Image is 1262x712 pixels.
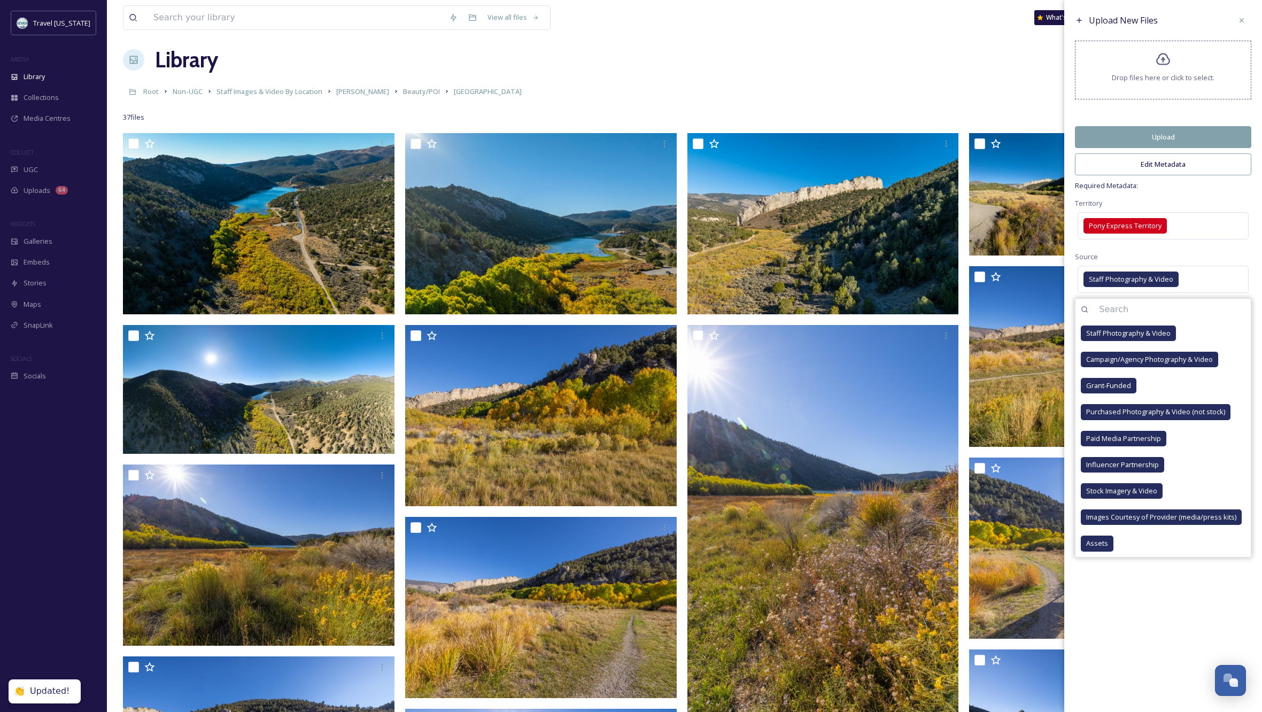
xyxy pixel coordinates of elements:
[454,87,522,96] span: [GEOGRAPHIC_DATA]
[123,112,144,122] span: 37 file s
[148,6,444,29] input: Search your library
[155,44,218,76] a: Library
[11,55,29,63] span: MEDIA
[1086,407,1225,417] span: Purchased Photography & Video (not stock)
[216,85,322,98] a: Staff Images & Video By Location
[1089,221,1162,231] span: Pony Express Territory
[24,72,45,82] span: Library
[24,165,38,175] span: UGC
[1086,328,1171,338] span: Staff Photography & Video
[1089,274,1173,284] span: Staff Photography & Video
[403,87,440,96] span: Beauty/POI
[56,186,68,195] div: 64
[1075,126,1251,148] button: Upload
[1086,460,1159,470] span: Influencer Partnership
[1094,298,1251,321] input: Search
[123,325,394,454] img: Cave Lake State Park Drone Pano.jpg
[24,299,41,309] span: Maps
[173,85,203,98] a: Non-UGC
[1034,10,1088,25] a: What's New
[17,18,28,28] img: download.jpeg
[123,133,394,314] img: Cave Lake State Park Drone photo (2).jpg
[1086,434,1161,444] span: Paid Media Partnership
[1112,73,1214,83] span: Drop files here or click to select.
[969,266,1241,447] img: Cave Lake State Park (30).jpg
[24,320,53,330] span: SnapLink
[1215,665,1246,696] button: Open Chat
[11,354,32,362] span: SOCIALS
[24,236,52,246] span: Galleries
[14,686,25,697] div: 👏
[405,517,677,698] img: Cave Lake State Park (28).jpg
[11,220,35,228] span: WIDGETS
[403,85,440,98] a: Beauty/POI
[336,85,389,98] a: [PERSON_NAME]
[1075,198,1102,208] span: Territory
[405,325,677,506] img: Cave Lake State Park (32).jpg
[336,87,389,96] span: [PERSON_NAME]
[173,87,203,96] span: Non-UGC
[216,87,322,96] span: Staff Images & Video By Location
[687,133,959,314] img: Cave Lake State Park Drone photo.jpg
[24,92,59,103] span: Collections
[454,85,522,98] a: [GEOGRAPHIC_DATA]
[24,371,46,381] span: Socials
[143,87,159,96] span: Root
[1086,538,1108,548] span: Assets
[1075,153,1251,175] button: Edit Metadata
[24,185,50,196] span: Uploads
[1086,381,1131,391] span: Grant-Funded
[24,278,47,288] span: Stories
[123,465,394,646] img: Cave Lake State Park (29).jpg
[1075,181,1251,191] span: Required Metadata:
[405,133,677,314] img: Cave Lake State Park Drone photo (1).jpg
[969,133,1241,256] img: Cave Lake State Park Drone Pano (1).jpg
[11,148,34,156] span: COLLECT
[1075,252,1098,261] span: Source
[969,458,1241,639] img: Cave Lake State Park (26).jpg
[33,18,90,28] span: Travel [US_STATE]
[1086,486,1157,496] span: Stock Imagery & Video
[143,85,159,98] a: Root
[482,7,545,28] a: View all files
[24,113,71,123] span: Media Centres
[24,257,50,267] span: Embeds
[1086,354,1213,365] span: Campaign/Agency Photography & Video
[1089,14,1158,26] span: Upload New Files
[30,686,70,697] div: Updated!
[1086,512,1236,522] span: Images Courtesy of Provider (media/press kits)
